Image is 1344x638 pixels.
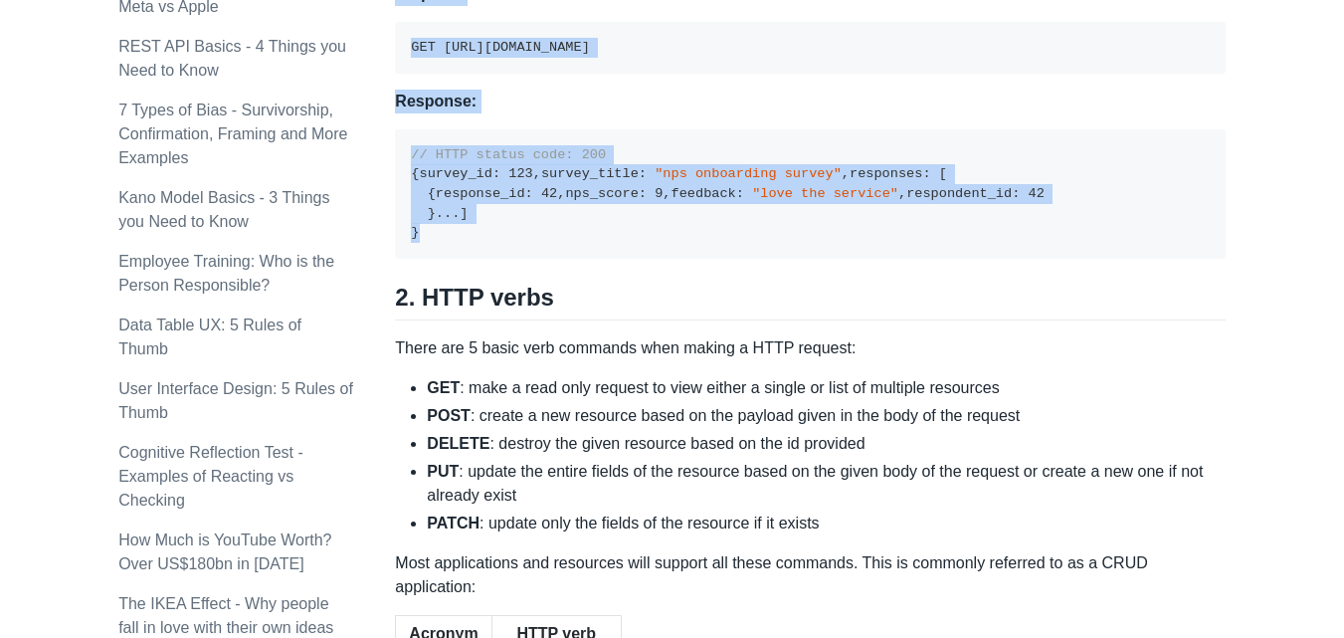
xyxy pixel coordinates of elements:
[427,460,1225,508] li: : update the entire fields of the resource based on the given body of the request or create a new...
[663,186,671,201] span: ,
[395,336,1225,360] p: There are 5 basic verb commands when making a HTTP request:
[411,225,419,240] span: }
[395,93,477,109] strong: Response:
[395,551,1225,599] p: Most applications and resources will support all these commands. This is commonly referred to as ...
[842,166,850,181] span: ,
[533,166,541,181] span: ,
[736,186,744,201] span: :
[557,186,565,201] span: ,
[655,186,663,201] span: 9
[939,166,947,181] span: [
[752,186,898,201] span: "love the service"
[428,186,436,201] span: {
[1029,186,1045,201] span: 42
[118,317,301,357] a: Data Table UX: 5 Rules of Thumb
[411,147,1045,241] code: survey_id survey_title responses response_id nps_score feedback respondent_id ...
[395,283,1225,320] h2: 2. HTTP verbs
[428,206,436,221] span: }
[525,186,533,201] span: :
[541,186,557,201] span: 42
[1012,186,1020,201] span: :
[508,166,532,181] span: 123
[898,186,906,201] span: ,
[427,432,1225,456] li: : destroy the given resource based on the id provided
[118,380,353,421] a: User Interface Design: 5 Rules of Thumb
[460,206,468,221] span: ]
[118,189,329,230] a: Kano Model Basics - 3 Things you Need to Know
[118,595,333,636] a: The IKEA Effect - Why people fall in love with their own ideas
[427,407,471,424] strong: POST
[427,404,1225,428] li: : create a new resource based on the payload given in the body of the request
[118,444,303,509] a: Cognitive Reflection Test - Examples of Reacting vs Checking
[118,102,347,166] a: 7 Types of Bias - Survivorship, Confirmation, Framing and More Examples
[118,532,331,572] a: How Much is YouTube Worth? Over US$180bn in [DATE]
[922,166,930,181] span: :
[427,435,489,452] strong: DELETE
[118,38,346,79] a: REST API Basics - 4 Things you Need to Know
[427,376,1225,400] li: : make a read only request to view either a single or list of multiple resources
[655,166,842,181] span: "nps onboarding survey"
[427,515,480,532] strong: PATCH
[411,166,419,181] span: {
[492,166,500,181] span: :
[411,40,589,55] code: GET [URL][DOMAIN_NAME]
[639,186,647,201] span: :
[427,463,459,480] strong: PUT
[427,379,460,396] strong: GET
[427,512,1225,535] li: : update only the fields of the resource if it exists
[639,166,647,181] span: :
[411,147,606,162] span: // HTTP status code: 200
[118,253,334,294] a: Employee Training: Who is the Person Responsible?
